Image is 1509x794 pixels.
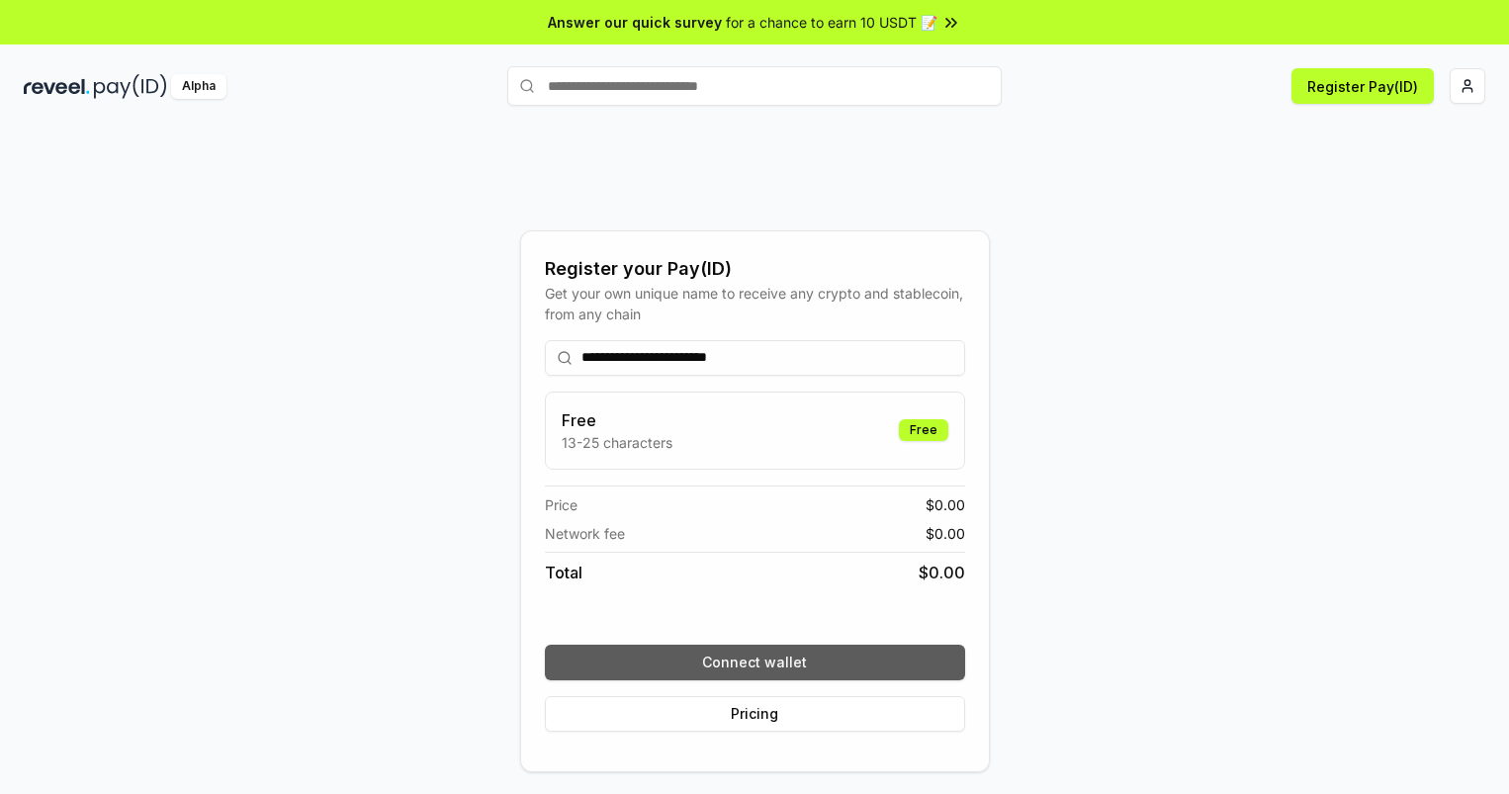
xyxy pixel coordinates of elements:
[545,494,577,515] span: Price
[94,74,167,99] img: pay_id
[926,494,965,515] span: $ 0.00
[545,561,582,584] span: Total
[545,645,965,680] button: Connect wallet
[726,12,937,33] span: for a chance to earn 10 USDT 📝
[548,12,722,33] span: Answer our quick survey
[545,523,625,544] span: Network fee
[545,696,965,732] button: Pricing
[562,408,672,432] h3: Free
[545,283,965,324] div: Get your own unique name to receive any crypto and stablecoin, from any chain
[171,74,226,99] div: Alpha
[926,523,965,544] span: $ 0.00
[919,561,965,584] span: $ 0.00
[899,419,948,441] div: Free
[562,432,672,453] p: 13-25 characters
[1291,68,1434,104] button: Register Pay(ID)
[24,74,90,99] img: reveel_dark
[545,255,965,283] div: Register your Pay(ID)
